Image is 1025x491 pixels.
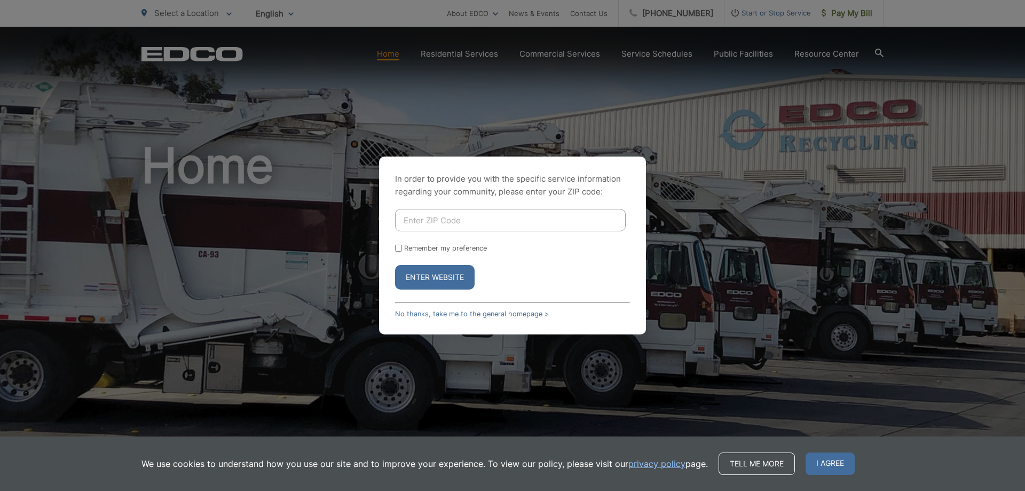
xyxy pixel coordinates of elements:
[395,173,630,198] p: In order to provide you with the specific service information regarding your community, please en...
[628,457,685,470] a: privacy policy
[806,453,855,475] span: I agree
[404,244,487,252] label: Remember my preference
[141,457,708,470] p: We use cookies to understand how you use our site and to improve your experience. To view our pol...
[395,265,475,290] button: Enter Website
[395,310,549,318] a: No thanks, take me to the general homepage >
[395,209,626,231] input: Enter ZIP Code
[719,453,795,475] a: Tell me more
